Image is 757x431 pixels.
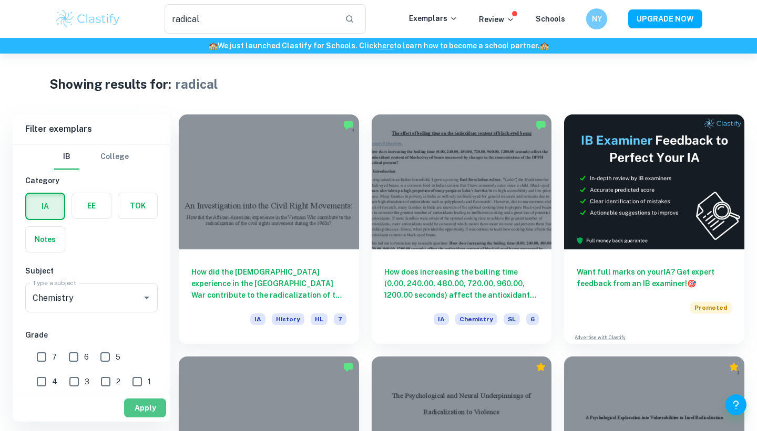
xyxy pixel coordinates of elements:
[25,265,158,277] h6: Subject
[55,8,121,29] img: Clastify logo
[72,193,111,218] button: EE
[343,362,354,372] img: Marked
[377,41,394,50] a: here
[116,376,120,387] span: 2
[13,114,170,144] h6: Filter exemplars
[52,376,57,387] span: 4
[311,313,328,325] span: HL
[250,313,265,325] span: IA
[384,266,539,301] h6: How does increasing the boiling time (0.00, 240.00, 480.00, 720.00, 960.00, 1200.00 seconds) affe...
[2,40,755,51] h6: We just launched Clastify for Schools. Click to learn how to become a school partner.
[54,144,79,170] button: IB
[209,41,218,50] span: 🏫
[536,362,546,372] div: Premium
[628,9,702,28] button: UPGRADE NOW
[575,334,626,341] a: Advertise with Clastify
[690,302,732,313] span: Promoted
[725,394,746,415] button: Help and Feedback
[536,15,565,23] a: Schools
[49,75,171,93] h1: Showing results for:
[148,376,151,387] span: 1
[409,13,458,24] p: Exemplars
[536,120,546,130] img: Marked
[179,114,359,344] a: How did the [DEMOGRAPHIC_DATA] experience in the [GEOGRAPHIC_DATA] War contribute to the radicali...
[54,144,129,170] div: Filter type choice
[124,398,166,417] button: Apply
[343,120,354,130] img: Marked
[25,329,158,341] h6: Grade
[334,313,346,325] span: 7
[25,175,158,186] h6: Category
[564,114,744,344] a: Want full marks on yourIA? Get expert feedback from an IB examiner!PromotedAdvertise with Clastify
[116,351,120,363] span: 5
[139,290,154,305] button: Open
[372,114,552,344] a: How does increasing the boiling time (0.00, 240.00, 480.00, 720.00, 960.00, 1200.00 seconds) affe...
[577,266,732,289] h6: Want full marks on your IA ? Get expert feedback from an IB examiner!
[118,193,157,218] button: TOK
[272,313,304,325] span: History
[687,279,696,288] span: 🎯
[564,114,744,249] img: Thumbnail
[504,313,520,325] span: SL
[455,313,497,325] span: Chemistry
[100,144,129,170] button: College
[26,194,64,219] button: IA
[26,227,65,252] button: Notes
[52,351,57,363] span: 7
[33,278,76,287] label: Type a subject
[165,4,336,34] input: Search for any exemplars...
[586,8,607,29] button: NY
[176,75,218,93] h1: radical
[479,14,515,25] p: Review
[84,351,89,363] span: 6
[540,41,549,50] span: 🏫
[526,313,539,325] span: 6
[591,13,603,25] h6: NY
[729,362,739,372] div: Premium
[191,266,346,301] h6: How did the [DEMOGRAPHIC_DATA] experience in the [GEOGRAPHIC_DATA] War contribute to the radicali...
[85,376,89,387] span: 3
[434,313,449,325] span: IA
